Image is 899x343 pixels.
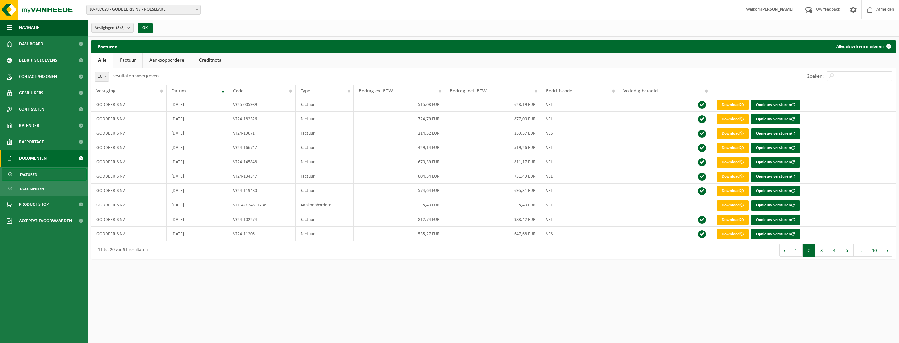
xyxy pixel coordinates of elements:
td: GODDEERIS NV [91,184,167,198]
button: 1 [790,244,803,257]
td: VF24-145848 [228,155,296,169]
label: Zoeken: [807,74,824,79]
button: 5 [841,244,854,257]
span: Gebruikers [19,85,43,101]
span: Vestigingen [95,23,125,33]
td: VEL [541,184,618,198]
td: 535,27 EUR [354,227,445,241]
button: Opnieuw versturen [751,143,800,153]
button: Opnieuw versturen [751,157,800,168]
a: Download [717,157,749,168]
td: VF24-134347 [228,169,296,184]
button: Opnieuw versturen [751,128,800,139]
td: VF24-166747 [228,140,296,155]
span: 10-787629 - GODDEERIS NV - ROESELARE [86,5,201,15]
span: Rapportage [19,134,44,150]
h2: Facturen [91,40,124,53]
td: [DATE] [167,155,228,169]
td: 604,54 EUR [354,169,445,184]
span: Bedrag incl. BTW [450,89,487,94]
a: Download [717,128,749,139]
td: GODDEERIS NV [91,155,167,169]
button: Opnieuw versturen [751,171,800,182]
td: Factuur [296,112,354,126]
button: Alles als gelezen markeren [831,40,895,53]
td: 519,26 EUR [445,140,541,155]
td: VEL [541,169,618,184]
button: Opnieuw versturen [751,215,800,225]
button: 4 [828,244,841,257]
td: 574,64 EUR [354,184,445,198]
td: VF24-19671 [228,126,296,140]
td: Aankoopborderel [296,198,354,212]
td: VF24-11206 [228,227,296,241]
a: Factuur [113,53,142,68]
span: Kalender [19,118,39,134]
a: Download [717,100,749,110]
td: 5,40 EUR [445,198,541,212]
span: Dashboard [19,36,43,52]
td: GODDEERIS NV [91,140,167,155]
td: 623,19 EUR [445,97,541,112]
td: 731,49 EUR [445,169,541,184]
a: Download [717,143,749,153]
td: VEL [541,198,618,212]
td: Factuur [296,227,354,241]
button: Opnieuw versturen [751,200,800,211]
span: Facturen [20,169,37,181]
td: [DATE] [167,126,228,140]
strong: [PERSON_NAME] [761,7,793,12]
a: Download [717,229,749,239]
button: 3 [815,244,828,257]
a: Aankoopborderel [143,53,192,68]
td: 429,14 EUR [354,140,445,155]
button: Vestigingen(3/3) [91,23,134,33]
span: Bedrijfsgegevens [19,52,57,69]
a: Download [717,114,749,124]
td: [DATE] [167,227,228,241]
a: Download [717,215,749,225]
td: VF25-005989 [228,97,296,112]
td: Factuur [296,169,354,184]
span: Product Shop [19,196,49,213]
td: Factuur [296,140,354,155]
td: GODDEERIS NV [91,97,167,112]
td: GODDEERIS NV [91,212,167,227]
a: Download [717,200,749,211]
td: VEL [541,155,618,169]
td: VF24-119480 [228,184,296,198]
button: Opnieuw versturen [751,229,800,239]
td: Factuur [296,212,354,227]
button: 10 [867,244,882,257]
a: Facturen [2,168,87,181]
label: resultaten weergeven [112,73,159,79]
span: Acceptatievoorwaarden [19,213,72,229]
button: Next [882,244,892,257]
td: GODDEERIS NV [91,126,167,140]
td: Factuur [296,155,354,169]
span: Vestiging [96,89,116,94]
button: Opnieuw versturen [751,100,800,110]
td: 5,40 EUR [354,198,445,212]
td: 695,31 EUR [445,184,541,198]
span: 10-787629 - GODDEERIS NV - ROESELARE [87,5,200,14]
td: VEL [541,97,618,112]
td: Factuur [296,184,354,198]
span: Bedrijfscode [546,89,572,94]
td: GODDEERIS NV [91,112,167,126]
span: Code [233,89,244,94]
button: Previous [779,244,790,257]
td: 983,42 EUR [445,212,541,227]
td: GODDEERIS NV [91,169,167,184]
span: Documenten [20,183,44,195]
td: Factuur [296,126,354,140]
td: [DATE] [167,97,228,112]
a: Documenten [2,182,87,195]
td: 724,79 EUR [354,112,445,126]
span: Volledig betaald [623,89,658,94]
td: [DATE] [167,212,228,227]
td: VF24-182326 [228,112,296,126]
td: VF24-102274 [228,212,296,227]
button: Opnieuw versturen [751,114,800,124]
span: … [854,244,867,257]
